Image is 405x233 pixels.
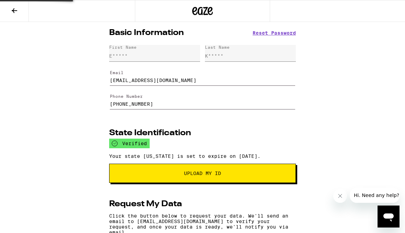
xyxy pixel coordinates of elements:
[110,70,124,75] label: Email
[109,45,137,49] div: First Name
[109,200,182,208] h2: Request My Data
[109,139,150,148] div: verified
[109,164,296,183] button: Upload My ID
[109,129,191,137] h2: State Identification
[109,88,296,112] form: Edit Phone Number
[109,29,184,37] h2: Basic Information
[109,153,296,159] p: Your state [US_STATE] is set to expire on [DATE].
[109,64,296,88] form: Edit Email Address
[253,31,296,35] button: Reset Password
[110,94,143,98] label: Phone Number
[378,206,400,228] iframe: Button to launch messaging window
[184,171,221,176] span: Upload My ID
[333,189,347,203] iframe: Close message
[350,188,400,203] iframe: Message from company
[205,45,230,49] div: Last Name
